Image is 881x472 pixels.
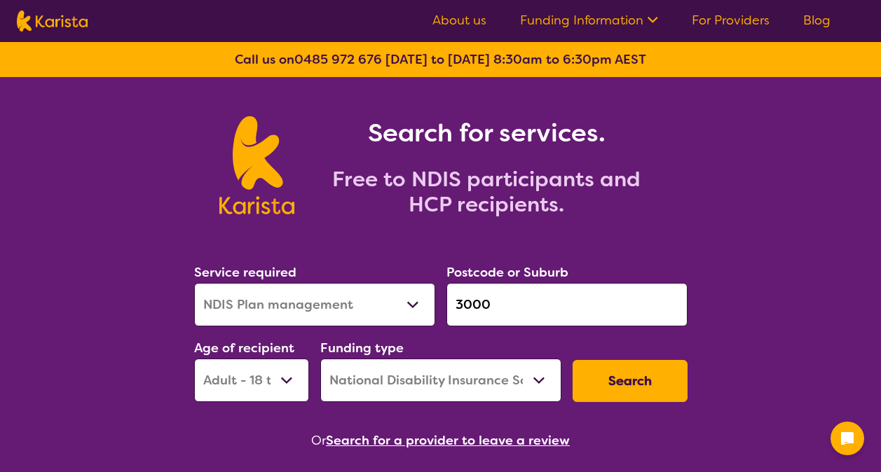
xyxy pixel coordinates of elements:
[573,360,688,402] button: Search
[311,116,662,150] h1: Search for services.
[320,340,404,356] label: Funding type
[311,430,326,451] span: Or
[194,264,296,281] label: Service required
[520,12,658,29] a: Funding Information
[446,264,568,281] label: Postcode or Suburb
[235,51,646,68] b: Call us on [DATE] to [DATE] 8:30am to 6:30pm AEST
[692,12,770,29] a: For Providers
[194,340,294,356] label: Age of recipient
[803,12,831,29] a: Blog
[432,12,486,29] a: About us
[294,51,382,68] a: 0485 972 676
[326,430,570,451] button: Search for a provider to leave a review
[446,283,688,326] input: Type
[311,167,662,217] h2: Free to NDIS participants and HCP recipients.
[219,116,294,214] img: Karista logo
[17,11,88,32] img: Karista logo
